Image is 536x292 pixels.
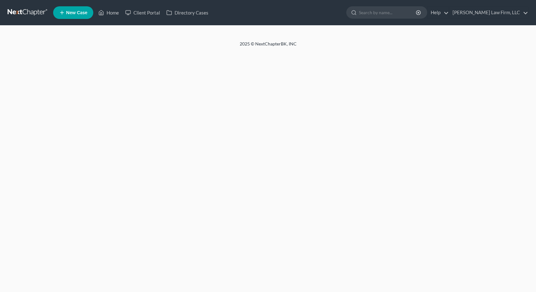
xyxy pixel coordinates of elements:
a: [PERSON_NAME] Law Firm, LLC [449,7,528,18]
input: Search by name... [359,7,417,18]
a: Client Portal [122,7,163,18]
a: Help [428,7,449,18]
span: New Case [66,10,87,15]
div: 2025 © NextChapterBK, INC [88,41,448,52]
a: Directory Cases [163,7,212,18]
a: Home [95,7,122,18]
